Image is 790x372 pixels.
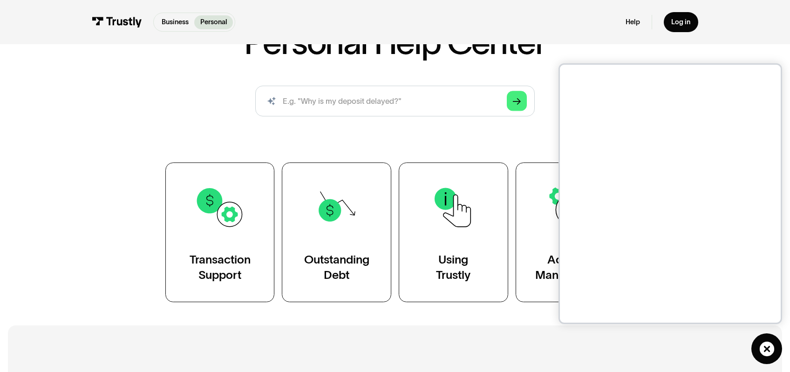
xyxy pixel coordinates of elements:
div: Transaction Support [190,252,251,283]
a: Business [156,15,194,29]
form: Search [255,86,534,116]
a: AccountManagement [516,162,625,302]
p: Personal [200,17,227,27]
div: Account Management [535,252,605,283]
a: Log in [664,12,698,33]
a: Help [626,18,640,27]
a: Personal [194,15,233,29]
div: Log in [671,18,690,27]
a: UsingTrustly [399,162,508,302]
input: search [255,86,534,116]
img: Trustly Logo [92,17,142,27]
p: Business [162,17,189,27]
div: Using Trustly [436,252,470,283]
h1: Personal Help Center [244,25,546,59]
div: Outstanding Debt [304,252,369,283]
a: OutstandingDebt [282,162,391,302]
a: TransactionSupport [165,162,275,302]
